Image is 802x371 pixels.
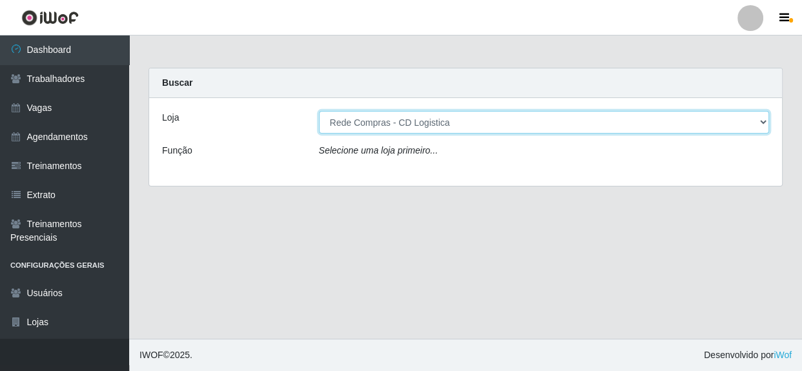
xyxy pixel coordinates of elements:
img: CoreUI Logo [21,10,79,26]
span: IWOF [139,350,163,360]
span: © 2025 . [139,348,192,362]
label: Função [162,144,192,157]
span: Desenvolvido por [704,348,792,362]
i: Selecione uma loja primeiro... [319,145,438,155]
label: Loja [162,111,179,125]
a: iWof [774,350,792,360]
strong: Buscar [162,77,192,88]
